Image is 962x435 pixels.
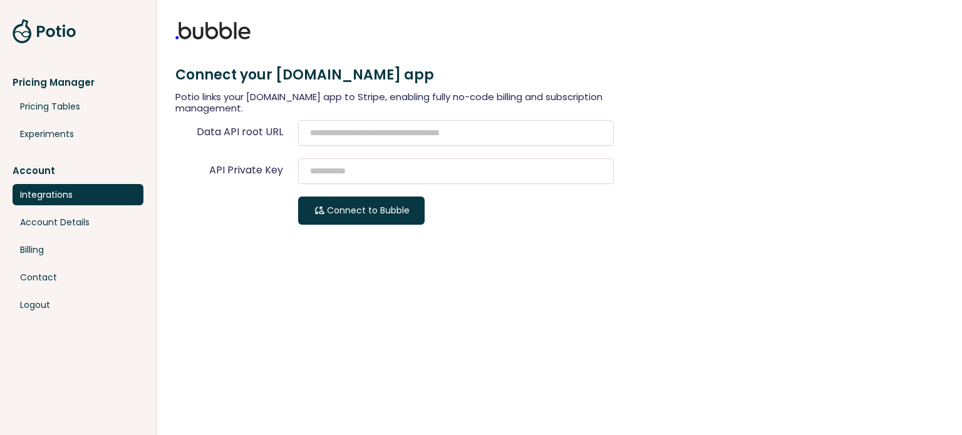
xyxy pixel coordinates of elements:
[13,212,143,233] a: Account Details
[175,91,614,114] div: Potio links your [DOMAIN_NAME] app to Stripe, enabling fully no-code billing and subscription man...
[13,294,143,315] a: Logout
[175,64,614,85] h2: Connect your [DOMAIN_NAME] app
[13,184,143,205] a: Integrations
[13,123,143,145] a: Experiments
[175,124,298,140] label: Data API root URL
[175,22,251,39] img: bubble-logo.svg
[313,205,324,216] span: cloud_sync
[175,162,298,178] label: API Private Key
[13,163,143,178] a: Account
[13,267,143,288] a: Contact
[13,75,143,90] div: Pricing Manager
[13,96,143,117] a: Pricing Tables
[13,239,143,260] a: Billing
[298,197,425,225] button: cloud_syncConnect to Bubble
